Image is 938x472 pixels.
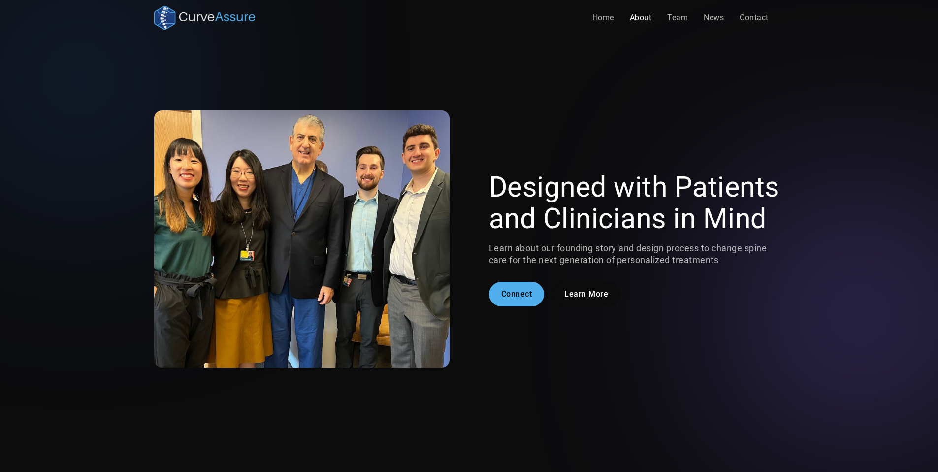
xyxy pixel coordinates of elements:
a: Home [584,8,622,28]
a: About [622,8,660,28]
a: Team [659,8,696,28]
a: home [154,6,256,30]
a: News [696,8,732,28]
p: Learn about our founding story and design process to change spine care for the next generation of... [489,242,784,266]
h1: Designed with Patients and Clinicians in Mind [489,171,784,235]
a: Learn More [552,282,620,306]
a: Connect [489,282,545,306]
a: Contact [732,8,776,28]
